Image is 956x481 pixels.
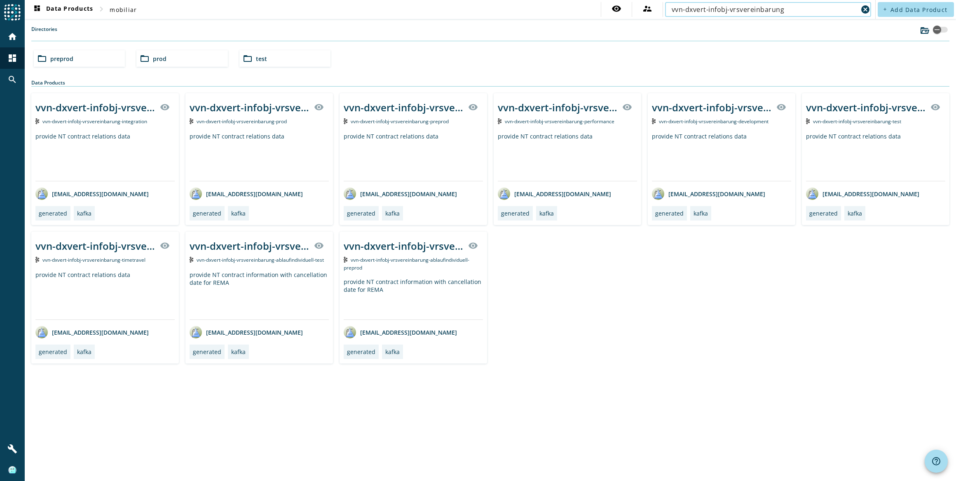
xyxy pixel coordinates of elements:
[344,239,463,253] div: vvn-dxvert-infobj-vrsvereinbarung-ablaufindividuell
[806,101,926,114] div: vvn-dxvert-infobj-vrsvereinbarung
[878,2,954,17] button: Add Data Product
[622,102,632,112] mat-icon: visibility
[344,326,356,338] img: avatar
[8,466,16,474] img: 2655eea025f51b9e8c628ea164e43457
[39,209,67,217] div: generated
[35,101,155,114] div: vvn-dxvert-infobj-vrsvereinbarung
[498,188,611,200] div: [EMAIL_ADDRESS][DOMAIN_NAME]
[612,4,621,14] mat-icon: visibility
[31,79,949,87] div: Data Products
[35,132,175,181] div: provide NT contract relations data
[344,188,356,200] img: avatar
[77,209,91,217] div: kafka
[190,101,309,114] div: vvn-dxvert-infobj-vrsvereinbarung
[806,132,945,181] div: provide NT contract relations data
[39,348,67,356] div: generated
[883,7,887,12] mat-icon: add
[190,271,329,319] div: provide NT contract information with cancellation date for REMA
[190,257,193,263] img: Kafka Topic: vvn-dxvert-infobj-vrsvereinbarung-ablaufindividuell-test
[930,102,940,112] mat-icon: visibility
[652,132,791,181] div: provide NT contract relations data
[652,101,771,114] div: vvn-dxvert-infobj-vrsvereinbarung
[50,55,73,63] span: preprod
[539,209,554,217] div: kafka
[35,326,149,338] div: [EMAIL_ADDRESS][DOMAIN_NAME]
[35,188,149,200] div: [EMAIL_ADDRESS][DOMAIN_NAME]
[190,188,303,200] div: [EMAIL_ADDRESS][DOMAIN_NAME]
[385,209,400,217] div: kafka
[344,132,483,181] div: provide NT contract relations data
[193,209,221,217] div: generated
[931,456,941,466] mat-icon: help_outline
[344,256,469,271] span: Kafka Topic: vvn-dxvert-infobj-vrsvereinbarung-ablaufindividuell-preprod
[190,326,202,338] img: avatar
[32,5,42,14] mat-icon: dashboard
[655,209,684,217] div: generated
[385,348,400,356] div: kafka
[344,188,457,200] div: [EMAIL_ADDRESS][DOMAIN_NAME]
[505,118,614,125] span: Kafka Topic: vvn-dxvert-infobj-vrsvereinbarung-performance
[4,4,21,21] img: spoud-logo.svg
[35,118,39,124] img: Kafka Topic: vvn-dxvert-infobj-vrsvereinbarung-integration
[29,2,96,17] button: Data Products
[652,188,765,200] div: [EMAIL_ADDRESS][DOMAIN_NAME]
[231,348,246,356] div: kafka
[860,4,871,15] button: Clear
[190,326,303,338] div: [EMAIL_ADDRESS][DOMAIN_NAME]
[347,209,375,217] div: generated
[96,4,106,14] mat-icon: chevron_right
[7,444,17,454] mat-icon: build
[190,132,329,181] div: provide NT contract relations data
[190,239,309,253] div: vvn-dxvert-infobj-vrsvereinbarung-ablaufindividuell
[344,278,483,319] div: provide NT contract information with cancellation date for REMA
[672,5,858,14] input: Search (% or * for wildcards)
[31,26,57,41] label: Directories
[351,118,449,125] span: Kafka Topic: vvn-dxvert-infobj-vrsvereinbarung-preprod
[32,5,93,14] span: Data Products
[110,6,137,14] span: mobiliar
[642,4,652,14] mat-icon: supervisor_account
[344,326,457,338] div: [EMAIL_ADDRESS][DOMAIN_NAME]
[231,209,246,217] div: kafka
[813,118,901,125] span: Kafka Topic: vvn-dxvert-infobj-vrsvereinbarung-test
[140,54,150,63] mat-icon: folder_open
[314,102,324,112] mat-icon: visibility
[35,271,175,319] div: provide NT contract relations data
[806,188,919,200] div: [EMAIL_ADDRESS][DOMAIN_NAME]
[35,188,48,200] img: avatar
[652,118,656,124] img: Kafka Topic: vvn-dxvert-infobj-vrsvereinbarung-development
[7,32,17,42] mat-icon: home
[37,54,47,63] mat-icon: folder_open
[809,209,838,217] div: generated
[190,188,202,200] img: avatar
[652,188,664,200] img: avatar
[35,257,39,263] img: Kafka Topic: vvn-dxvert-infobj-vrsvereinbarung-timetravel
[468,102,478,112] mat-icon: visibility
[197,256,324,263] span: Kafka Topic: vvn-dxvert-infobj-vrsvereinbarung-ablaufindividuell-test
[35,239,155,253] div: vvn-dxvert-infobj-vrsvereinbarung
[190,118,193,124] img: Kafka Topic: vvn-dxvert-infobj-vrsvereinbarung-prod
[806,118,810,124] img: Kafka Topic: vvn-dxvert-infobj-vrsvereinbarung-test
[42,256,145,263] span: Kafka Topic: vvn-dxvert-infobj-vrsvereinbarung-timetravel
[106,2,140,17] button: mobiliar
[776,102,786,112] mat-icon: visibility
[153,55,166,63] span: prod
[498,118,501,124] img: Kafka Topic: vvn-dxvert-infobj-vrsvereinbarung-performance
[256,55,267,63] span: test
[344,118,347,124] img: Kafka Topic: vvn-dxvert-infobj-vrsvereinbarung-preprod
[344,101,463,114] div: vvn-dxvert-infobj-vrsvereinbarung
[193,348,221,356] div: generated
[35,326,48,338] img: avatar
[860,5,870,14] mat-icon: cancel
[848,209,862,217] div: kafka
[42,118,147,125] span: Kafka Topic: vvn-dxvert-infobj-vrsvereinbarung-integration
[501,209,530,217] div: generated
[890,6,947,14] span: Add Data Product
[77,348,91,356] div: kafka
[659,118,769,125] span: Kafka Topic: vvn-dxvert-infobj-vrsvereinbarung-development
[160,241,170,251] mat-icon: visibility
[243,54,253,63] mat-icon: folder_open
[806,188,818,200] img: avatar
[7,53,17,63] mat-icon: dashboard
[314,241,324,251] mat-icon: visibility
